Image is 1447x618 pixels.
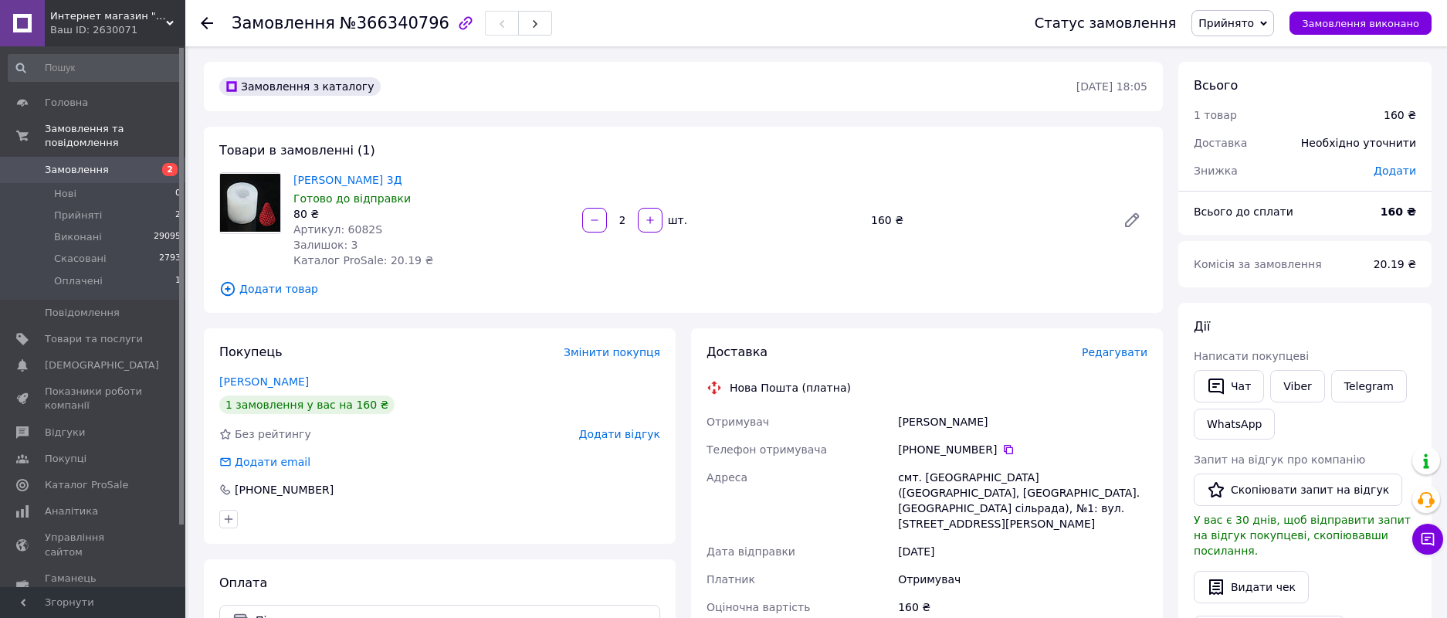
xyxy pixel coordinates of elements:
span: №366340796 [340,14,449,32]
a: [PERSON_NAME] [219,375,309,388]
span: Гаманець компанії [45,572,143,599]
button: Скопіювати запит на відгук [1194,474,1402,506]
span: Интернет магазин "Силикон-Молд" [50,9,166,23]
span: Замовлення та повідомлення [45,122,185,150]
span: 2 [162,163,178,176]
a: [PERSON_NAME] 3Д [293,174,402,186]
span: Замовлення [45,163,109,177]
span: Артикул: 6082S [293,223,382,236]
div: Замовлення з каталогу [219,77,381,96]
span: Готово до відправки [293,192,411,205]
div: Нова Пошта (платна) [726,380,855,396]
input: Пошук [8,54,182,82]
span: 20.19 ₴ [1374,258,1416,270]
div: [DATE] [895,538,1150,565]
span: Скасовані [54,252,107,266]
span: Залишок: 3 [293,239,358,251]
span: Каталог ProSale [45,478,128,492]
button: Чат з покупцем [1412,524,1443,555]
span: У вас є 30 днів, щоб відправити запит на відгук покупцеві, скопіювавши посилання. [1194,514,1411,557]
span: Замовлення [232,14,335,32]
button: Чат [1194,370,1264,402]
div: 160 ₴ [865,209,1110,231]
span: Без рейтингу [235,428,311,440]
span: Виконані [54,230,102,244]
button: Замовлення виконано [1289,12,1432,35]
time: [DATE] 18:05 [1076,80,1147,93]
span: Оплачені [54,274,103,288]
span: Покупець [219,345,283,359]
div: Отримувач [895,565,1150,593]
span: Комісія за замовлення [1194,258,1322,270]
span: Повідомлення [45,306,120,320]
span: Платник [707,573,755,586]
span: 2793 [159,252,181,266]
div: [PHONE_NUMBER] [898,442,1147,457]
span: Аналітика [45,504,98,518]
div: Додати email [233,454,312,470]
div: 160 ₴ [1384,107,1416,123]
button: Видати чек [1194,571,1309,603]
span: Дата відправки [707,545,795,558]
div: шт. [664,212,689,228]
span: Додати товар [219,280,1147,297]
span: Запит на відгук про компанію [1194,453,1365,466]
div: [PHONE_NUMBER] [233,482,335,497]
span: Адреса [707,471,747,484]
a: Telegram [1331,370,1407,402]
div: 80 ₴ [293,206,570,222]
span: Доставка [707,345,768,359]
span: Додати [1374,165,1416,177]
span: Показники роботи компанії [45,385,143,413]
span: Отримувач [707,416,769,428]
div: смт. [GEOGRAPHIC_DATA] ([GEOGRAPHIC_DATA], [GEOGRAPHIC_DATA]. [GEOGRAPHIC_DATA] сільрада), №1: ву... [895,463,1150,538]
span: Написати покупцеві [1194,350,1309,362]
span: Відгуки [45,426,85,440]
span: 29095 [154,230,181,244]
a: WhatsApp [1194,409,1275,440]
span: Доставка [1194,137,1247,149]
span: Головна [45,96,88,110]
span: Замовлення виконано [1302,18,1419,29]
a: Редагувати [1117,205,1147,236]
div: Додати email [218,454,312,470]
img: Молд силіконовий Полуниця 3Д [220,174,280,232]
span: Управління сайтом [45,531,143,559]
span: [DEMOGRAPHIC_DATA] [45,358,159,372]
div: Ваш ID: 2630071 [50,23,185,37]
div: Повернутися назад [201,15,213,31]
span: Оціночна вартість [707,601,810,613]
span: Знижка [1194,165,1238,177]
span: Товари та послуги [45,332,143,346]
span: Каталог ProSale: 20.19 ₴ [293,254,433,267]
span: 1 товар [1194,109,1237,121]
a: Viber [1270,370,1324,402]
div: Необхідно уточнити [1292,126,1425,160]
span: Телефон отримувача [707,443,827,456]
span: Прийнято [1198,17,1254,29]
span: Змінити покупця [564,346,660,358]
span: Оплата [219,576,267,590]
span: 2 [175,209,181,222]
span: Прийняті [54,209,102,222]
div: 1 замовлення у вас на 160 ₴ [219,396,395,414]
span: Товари в замовленні (1) [219,143,375,158]
div: Статус замовлення [1035,15,1177,31]
span: Всього [1194,78,1238,93]
span: Нові [54,187,76,201]
span: Всього до сплати [1194,205,1293,218]
span: 0 [175,187,181,201]
span: 1 [175,274,181,288]
div: [PERSON_NAME] [895,408,1150,436]
span: Редагувати [1082,346,1147,358]
span: Дії [1194,319,1210,334]
span: Покупці [45,452,86,466]
b: 160 ₴ [1381,205,1416,218]
span: Додати відгук [579,428,660,440]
